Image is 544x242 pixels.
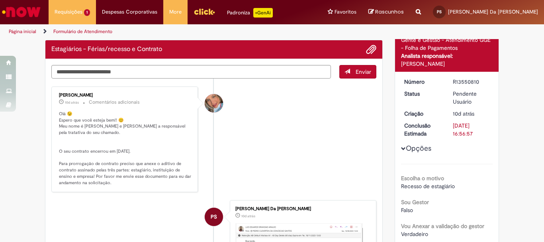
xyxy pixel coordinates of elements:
[205,208,223,226] div: Pedro Cleverton Da Conceicao Santos
[59,93,192,98] div: [PERSON_NAME]
[205,94,223,112] div: Jacqueline Andrade Galani
[55,8,82,16] span: Requisições
[51,65,331,79] textarea: Digite sua mensagem aqui...
[335,8,356,16] span: Favoritos
[253,8,273,18] p: +GenAi
[437,9,442,14] span: PS
[453,110,490,118] div: 19/09/2025 13:56:54
[375,8,404,16] span: Rascunhos
[235,207,368,211] div: [PERSON_NAME] Da [PERSON_NAME]
[401,207,413,214] span: Falso
[102,8,157,16] span: Despesas Corporativas
[356,68,371,75] span: Enviar
[401,60,493,68] div: [PERSON_NAME]
[211,207,217,226] span: PS
[453,90,490,106] div: Pendente Usuário
[84,9,90,16] span: 1
[227,8,273,18] div: Padroniza
[398,90,447,98] dt: Status
[241,214,255,218] span: 10d atrás
[401,222,484,230] b: Vou Anexar a validação do gestor
[401,36,493,52] div: Gente e Gestão - Atendimento GGE - Folha de Pagamentos
[9,28,36,35] a: Página inicial
[398,122,447,138] dt: Conclusão Estimada
[241,214,255,218] time: 19/09/2025 13:56:49
[453,110,474,117] span: 10d atrás
[401,199,429,206] b: Sou Gestor
[339,65,376,79] button: Enviar
[453,122,490,138] div: [DATE] 16:56:57
[368,8,404,16] a: Rascunhos
[401,230,428,238] span: Verdadeiro
[89,99,140,106] small: Comentários adicionais
[6,24,357,39] ul: Trilhas de página
[65,100,79,105] time: 19/09/2025 14:21:16
[398,78,447,86] dt: Número
[59,111,192,186] p: Olá 😉 Espero que você esteja bem!! 😊 Meu nome é [PERSON_NAME] e [PERSON_NAME] a responsável pela ...
[453,78,490,86] div: R13550810
[366,44,376,55] button: Adicionar anexos
[401,175,444,182] b: Escolha o motivo
[51,46,162,53] h2: Estagiários - Férias/recesso e Contrato Histórico de tíquete
[453,110,474,117] time: 19/09/2025 13:56:54
[401,52,493,60] div: Analista responsável:
[1,4,42,20] img: ServiceNow
[448,8,538,15] span: [PERSON_NAME] Da [PERSON_NAME]
[194,6,215,18] img: click_logo_yellow_360x200.png
[169,8,182,16] span: More
[53,28,112,35] a: Formulário de Atendimento
[398,110,447,118] dt: Criação
[65,100,79,105] span: 10d atrás
[401,183,455,190] span: Recesso de estagiário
